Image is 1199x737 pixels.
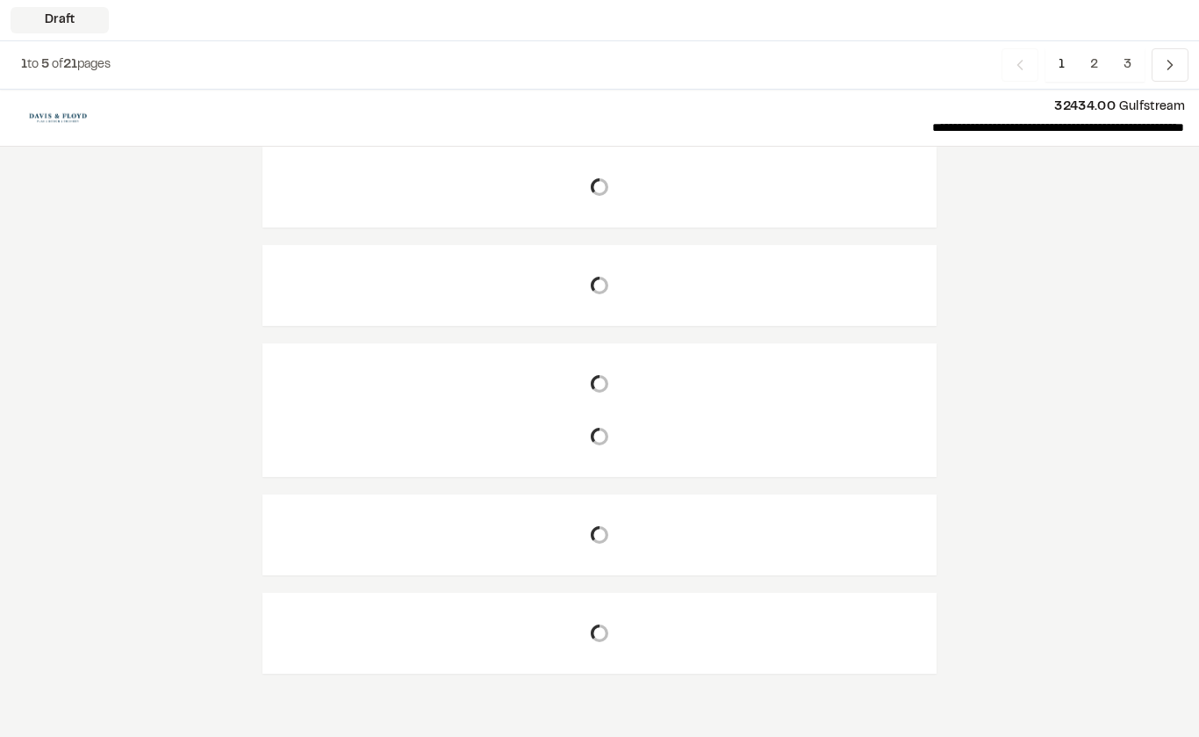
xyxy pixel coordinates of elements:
span: 1 [1045,48,1078,82]
span: 5 [41,60,49,70]
span: 3 [1110,48,1145,82]
span: 2 [1077,48,1111,82]
nav: Navigation [1002,48,1188,82]
span: 21 [63,60,77,70]
p: Gulfstream [116,98,1185,117]
img: file [14,104,102,132]
span: 32434.00 [1054,102,1116,112]
div: Draft [11,7,109,33]
p: to of pages [21,55,111,75]
span: 1 [21,60,27,70]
